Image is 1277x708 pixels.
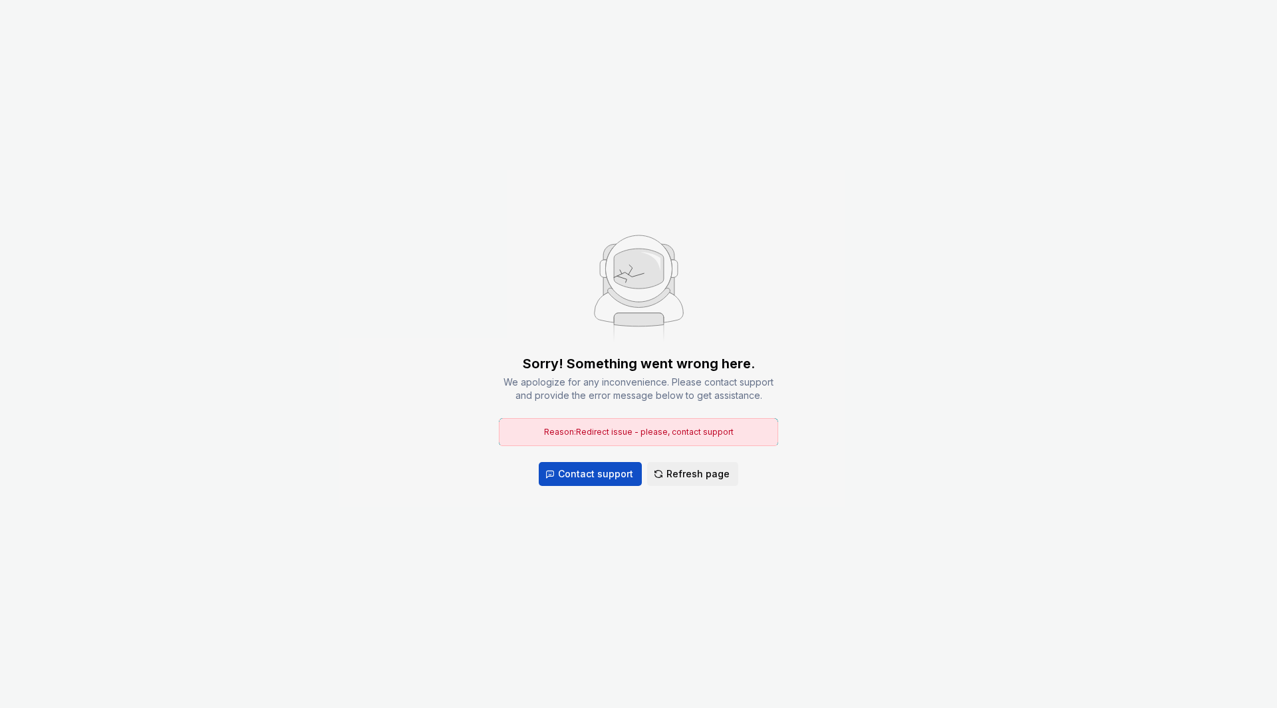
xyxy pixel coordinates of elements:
button: Contact support [539,462,642,486]
button: Refresh page [647,462,738,486]
div: Sorry! Something went wrong here. [523,354,755,373]
span: Refresh page [666,467,730,481]
span: Reason: Redirect issue - please, contact support [544,427,734,437]
span: Contact support [558,467,633,481]
div: We apologize for any inconvenience. Please contact support and provide the error message below to... [499,376,778,402]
